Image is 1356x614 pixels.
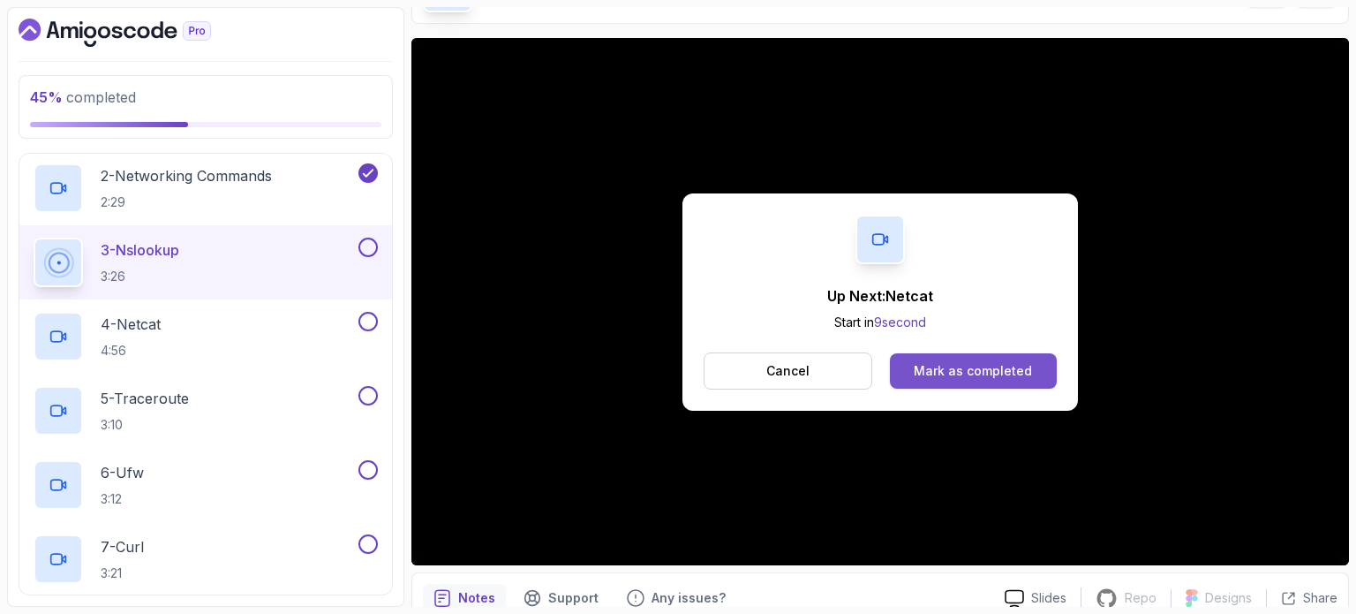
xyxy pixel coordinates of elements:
p: 3:26 [101,268,179,285]
p: Up Next: Netcat [827,285,933,307]
p: Slides [1031,589,1066,607]
p: 2:29 [101,193,272,211]
button: Share [1266,589,1337,607]
p: 3:12 [101,490,144,508]
p: 4 - Netcat [101,314,161,335]
p: Any issues? [652,589,726,607]
iframe: 3 - Nslookup [411,38,1349,565]
p: 3 - Nslookup [101,239,179,261]
p: Notes [458,589,495,607]
button: notes button [423,584,506,612]
div: Mark as completed [914,362,1032,380]
p: Support [548,589,599,607]
button: 2-Networking Commands2:29 [34,163,378,213]
button: 3-Nslookup3:26 [34,238,378,287]
button: Support button [513,584,609,612]
p: 6 - Ufw [101,462,144,483]
p: 5 - Traceroute [101,388,189,409]
p: Start in [827,314,933,331]
button: 6-Ufw3:12 [34,460,378,510]
p: 4:56 [101,342,161,360]
p: Designs [1205,589,1252,607]
button: Cancel [704,352,872,390]
p: 2 - Networking Commands [101,165,272,186]
button: 4-Netcat4:56 [34,312,378,361]
a: Slides [991,589,1081,608]
span: 45 % [30,88,63,106]
button: 5-Traceroute3:10 [34,386,378,436]
p: 7 - Curl [101,536,144,557]
p: 3:10 [101,416,189,434]
span: completed [30,88,136,106]
span: 9 second [874,315,926,330]
p: Cancel [766,362,810,380]
p: 3:21 [101,565,144,582]
button: 7-Curl3:21 [34,534,378,584]
a: Dashboard [19,19,252,47]
p: Share [1303,589,1337,607]
p: Repo [1125,589,1156,607]
button: Mark as completed [890,353,1057,389]
button: Feedback button [616,584,736,612]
